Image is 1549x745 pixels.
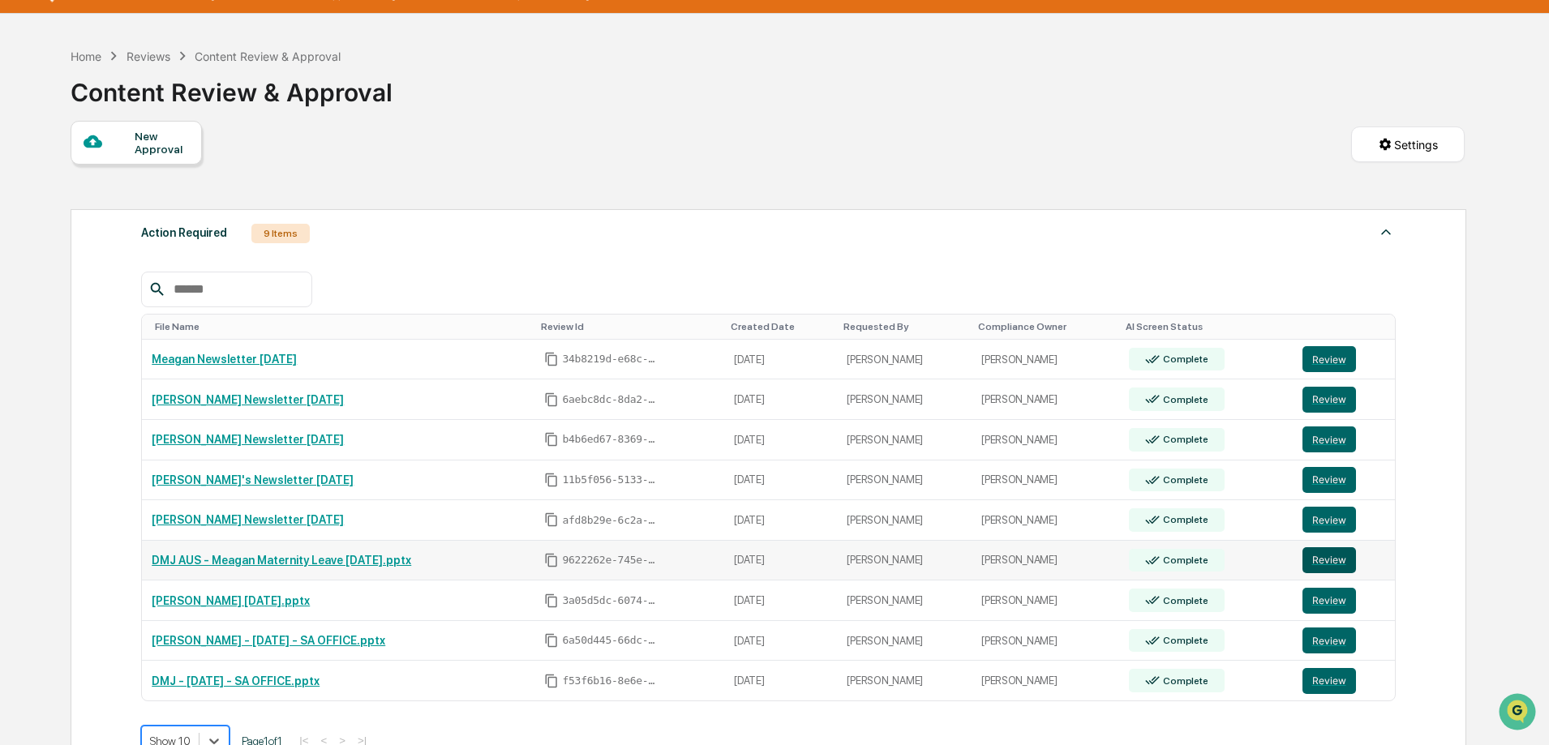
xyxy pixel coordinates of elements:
[562,634,659,647] span: 6a50d445-66dc-4476-8cd0-102db0a89bf9
[161,275,196,287] span: Pylon
[1160,675,1208,687] div: Complete
[1306,321,1389,332] div: Toggle SortBy
[1302,547,1356,573] button: Review
[544,633,559,648] span: Copy Id
[972,379,1119,420] td: [PERSON_NAME]
[1302,467,1356,493] button: Review
[837,621,972,662] td: [PERSON_NAME]
[1302,467,1386,493] a: Review
[724,460,837,501] td: [DATE]
[1497,691,1541,735] iframe: Open customer support
[544,432,559,447] span: Copy Id
[1126,321,1286,332] div: Toggle SortBy
[837,580,972,621] td: [PERSON_NAME]
[724,500,837,541] td: [DATE]
[1302,547,1386,573] a: Review
[276,129,295,148] button: Start new chat
[562,473,659,486] span: 11b5f056-5133-46a5-9f11-48d5e6f28ac4
[111,198,208,227] a: 🗄️Attestations
[972,541,1119,581] td: [PERSON_NAME]
[152,393,344,406] a: [PERSON_NAME] Newsletter [DATE]
[562,433,659,446] span: b4b6ed67-8369-4b60-a302-f4e699b9d0cc
[1302,507,1356,533] button: Review
[152,634,385,647] a: [PERSON_NAME] - [DATE] - SA OFFICE.pptx
[1160,353,1208,365] div: Complete
[731,321,830,332] div: Toggle SortBy
[1160,474,1208,486] div: Complete
[541,321,718,332] div: Toggle SortBy
[155,321,528,332] div: Toggle SortBy
[1302,627,1386,653] a: Review
[141,222,227,243] div: Action Required
[837,420,972,460] td: [PERSON_NAME]
[544,553,559,567] span: Copy Id
[972,420,1119,460] td: [PERSON_NAME]
[1302,627,1356,653] button: Review
[134,204,201,221] span: Attestations
[972,621,1119,662] td: [PERSON_NAME]
[32,204,105,221] span: Preclearance
[55,140,205,153] div: We're available if you need us!
[837,340,972,380] td: [PERSON_NAME]
[562,674,659,687] span: f53f6b16-8e6e-454f-8535-547cc065efc5
[843,321,965,332] div: Toggle SortBy
[1160,554,1208,566] div: Complete
[152,433,344,446] a: [PERSON_NAME] Newsletter [DATE]
[1302,387,1356,413] button: Review
[724,541,837,581] td: [DATE]
[1160,434,1208,445] div: Complete
[544,392,559,407] span: Copy Id
[1351,126,1465,162] button: Settings
[1302,387,1386,413] a: Review
[152,554,411,567] a: DMJ AUS - Meagan Maternity Leave [DATE].pptx
[71,65,393,107] div: Content Review & Approval
[251,224,310,243] div: 9 Items
[1302,346,1386,372] a: Review
[724,379,837,420] td: [DATE]
[195,49,341,63] div: Content Review & Approval
[1160,635,1208,646] div: Complete
[118,206,131,219] div: 🗄️
[562,594,659,607] span: 3a05d5dc-6074-421f-9773-869aec0943e6
[972,661,1119,700] td: [PERSON_NAME]
[1302,588,1386,614] a: Review
[1302,507,1386,533] a: Review
[837,541,972,581] td: [PERSON_NAME]
[837,379,972,420] td: [PERSON_NAME]
[1376,222,1396,242] img: caret
[114,274,196,287] a: Powered byPylon
[724,621,837,662] td: [DATE]
[544,674,559,688] span: Copy Id
[10,198,111,227] a: 🖐️Preclearance
[16,34,295,60] p: How can we help?
[16,124,45,153] img: 1746055101610-c473b297-6a78-478c-a979-82029cc54cd1
[972,580,1119,621] td: [PERSON_NAME]
[972,340,1119,380] td: [PERSON_NAME]
[972,500,1119,541] td: [PERSON_NAME]
[32,235,102,251] span: Data Lookup
[1302,668,1356,694] button: Review
[10,229,109,258] a: 🔎Data Lookup
[544,593,559,608] span: Copy Id
[544,473,559,487] span: Copy Id
[152,353,297,366] a: Meagan Newsletter [DATE]
[978,321,1113,332] div: Toggle SortBy
[562,554,659,567] span: 9622262e-745e-4588-9aed-ea1ef4be7a38
[1302,668,1386,694] a: Review
[152,513,344,526] a: [PERSON_NAME] Newsletter [DATE]
[71,49,101,63] div: Home
[544,512,559,527] span: Copy Id
[724,580,837,621] td: [DATE]
[127,49,170,63] div: Reviews
[724,420,837,460] td: [DATE]
[16,237,29,250] div: 🔎
[837,500,972,541] td: [PERSON_NAME]
[837,661,972,700] td: [PERSON_NAME]
[1160,394,1208,405] div: Complete
[152,594,310,607] a: [PERSON_NAME] [DATE].pptx
[544,352,559,366] span: Copy Id
[135,130,189,156] div: New Approval
[1302,426,1356,452] button: Review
